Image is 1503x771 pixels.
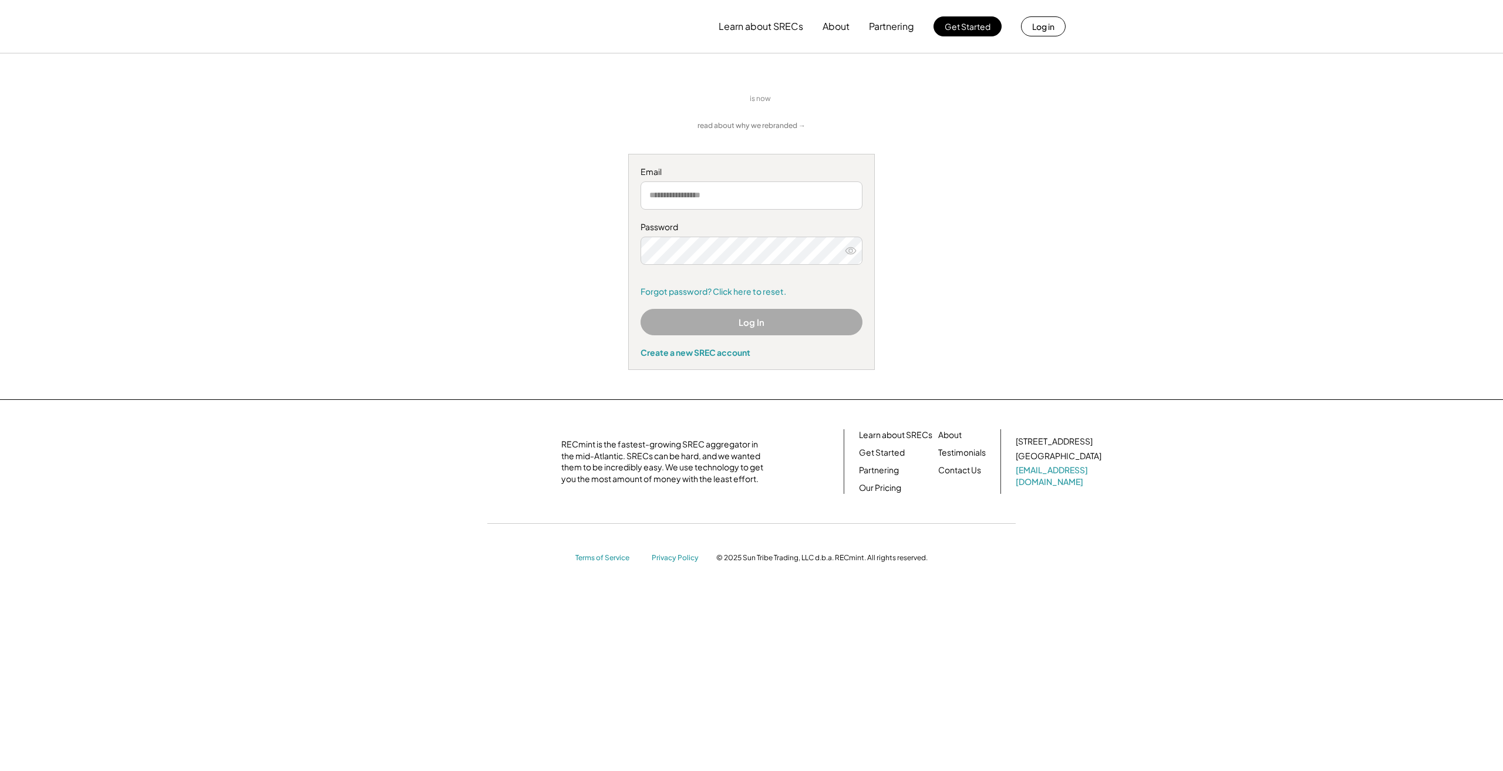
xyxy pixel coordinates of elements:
[1016,450,1101,462] div: [GEOGRAPHIC_DATA]
[823,15,850,38] button: About
[938,447,986,459] a: Testimonials
[641,221,862,233] div: Password
[561,439,770,484] div: RECmint is the fastest-growing SREC aggregator in the mid-Atlantic. SRECs can be hard, and we wan...
[641,286,862,298] a: Forgot password? Click here to reset.
[859,429,932,441] a: Learn about SRECs
[938,464,981,476] a: Contact Us
[1016,464,1104,487] a: [EMAIL_ADDRESS][DOMAIN_NAME]
[641,347,862,358] div: Create a new SREC account
[1021,16,1066,36] button: Log in
[575,553,640,563] a: Terms of Service
[786,93,868,105] img: yH5BAEAAAAALAAAAAABAAEAAAIBRAA7
[437,6,535,46] img: yH5BAEAAAAALAAAAAABAAEAAAIBRAA7
[859,482,901,494] a: Our Pricing
[934,16,1002,36] button: Get Started
[635,83,741,115] img: yH5BAEAAAAALAAAAAABAAEAAAIBRAA7
[719,15,803,38] button: Learn about SRECs
[859,447,905,459] a: Get Started
[747,94,780,104] div: is now
[652,553,705,563] a: Privacy Policy
[859,464,899,476] a: Partnering
[1016,436,1093,447] div: [STREET_ADDRESS]
[716,553,928,563] div: © 2025 Sun Tribe Trading, LLC d.b.a. RECmint. All rights reserved.
[697,121,806,131] a: read about why we rebranded →
[447,441,547,482] img: yH5BAEAAAAALAAAAAABAAEAAAIBRAA7
[869,15,914,38] button: Partnering
[641,309,862,335] button: Log In
[641,166,862,178] div: Email
[938,429,962,441] a: About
